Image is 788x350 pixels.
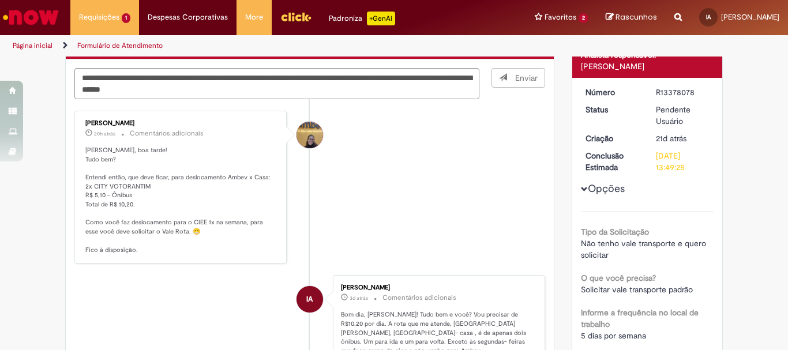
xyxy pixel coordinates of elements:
[297,286,323,313] div: Isabella De Rosa Antonio
[581,273,656,283] b: O que você precisa?
[581,238,708,260] span: Não tenho vale transporte e quero solicitar
[606,12,657,23] a: Rascunhos
[656,133,710,144] div: 08/08/2025 09:51:07
[656,86,710,98] div: R13378078
[13,41,52,50] a: Página inicial
[581,330,646,341] span: 5 dias por semana
[306,285,313,313] span: IA
[367,12,395,25] p: +GenAi
[9,35,517,57] ul: Trilhas de página
[579,13,588,23] span: 2
[656,133,686,144] span: 21d atrás
[721,12,779,22] span: [PERSON_NAME]
[85,146,277,254] p: [PERSON_NAME], boa tarde! Tudo bem? Entendi então, que deve ficar, para deslocamento Ambev x Casa...
[85,120,277,127] div: [PERSON_NAME]
[280,8,312,25] img: click_logo_yellow_360x200.png
[329,12,395,25] div: Padroniza
[581,307,699,329] b: Informe a frequência no local de trabalho
[581,227,649,237] b: Tipo da Solicitação
[656,150,710,173] div: [DATE] 13:49:25
[74,68,479,99] textarea: Digite sua mensagem aqui...
[245,12,263,23] span: More
[581,284,693,295] span: Solicitar vale transporte padrão
[94,130,115,137] time: 28/08/2025 12:48:06
[577,104,648,115] dt: Status
[130,129,204,138] small: Comentários adicionais
[577,150,648,173] dt: Conclusão Estimada
[581,61,714,72] div: [PERSON_NAME]
[94,130,115,137] span: 20h atrás
[616,12,657,22] span: Rascunhos
[77,41,163,50] a: Formulário de Atendimento
[577,133,648,144] dt: Criação
[577,86,648,98] dt: Número
[350,295,368,302] time: 27/08/2025 08:08:29
[545,12,576,23] span: Favoritos
[341,284,533,291] div: [PERSON_NAME]
[656,104,710,127] div: Pendente Usuário
[148,12,228,23] span: Despesas Corporativas
[656,133,686,144] time: 08/08/2025 09:51:07
[297,122,323,148] div: Amanda De Campos Gomes Do Nascimento
[706,13,711,21] span: IA
[1,6,61,29] img: ServiceNow
[350,295,368,302] span: 3d atrás
[382,293,456,303] small: Comentários adicionais
[122,13,130,23] span: 1
[79,12,119,23] span: Requisições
